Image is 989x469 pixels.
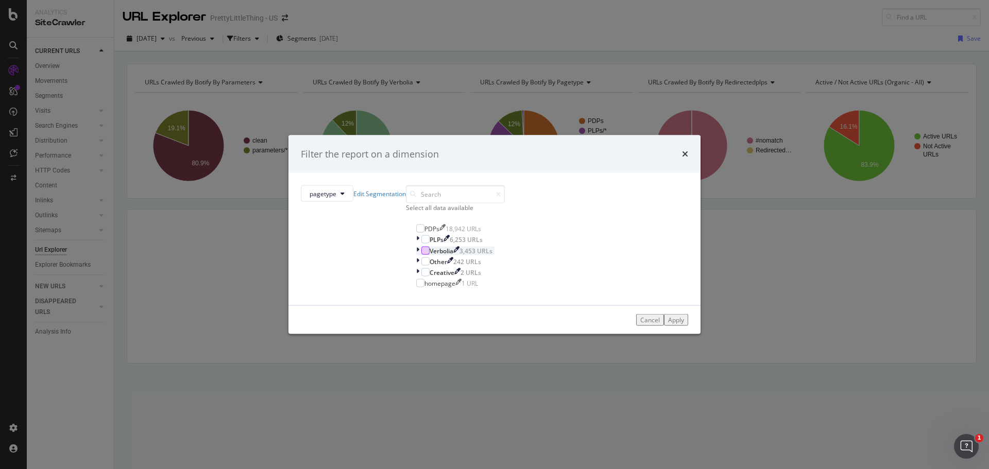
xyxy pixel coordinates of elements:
div: Filter the report on a dimension [301,147,439,161]
iframe: Intercom live chat [954,434,979,459]
div: 3,453 URLs [459,246,492,255]
div: modal [288,135,701,334]
div: 6,253 URLs [450,235,483,244]
span: pagetype [310,189,336,198]
div: Apply [668,316,684,324]
div: Verbolia [430,246,453,255]
div: 2 URLs [461,268,481,276]
div: 18,942 URLs [446,224,481,233]
div: times [682,147,688,161]
div: PLPs [430,235,444,244]
a: Edit Segmentation [353,189,406,198]
div: Cancel [640,316,660,324]
button: Cancel [636,314,664,326]
button: Apply [664,314,688,326]
div: 1 URL [462,279,478,288]
span: 1 [975,434,983,442]
div: Select all data available [406,203,505,212]
button: pagetype [301,185,353,202]
div: homepage [424,279,455,288]
input: Search [406,185,505,203]
div: 242 URLs [453,257,481,266]
div: Other [430,257,447,266]
div: Creative [430,268,454,276]
div: PDPs [424,224,439,233]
